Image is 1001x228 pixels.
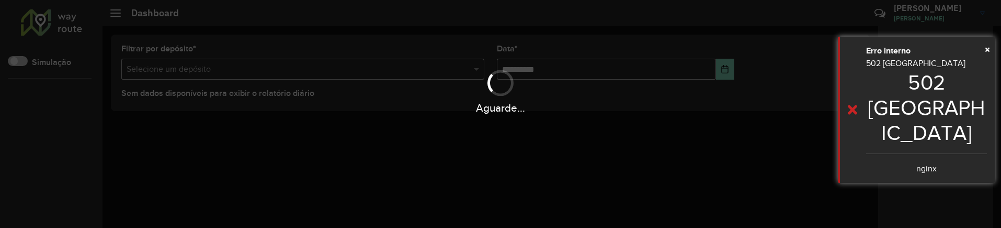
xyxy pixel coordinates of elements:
center: nginx [866,162,987,175]
div: Erro interno [866,45,987,57]
span: × [985,44,990,55]
div: 502 [GEOGRAPHIC_DATA] [866,57,987,175]
h1: 502 [GEOGRAPHIC_DATA] [866,70,987,145]
button: Close [985,41,990,57]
